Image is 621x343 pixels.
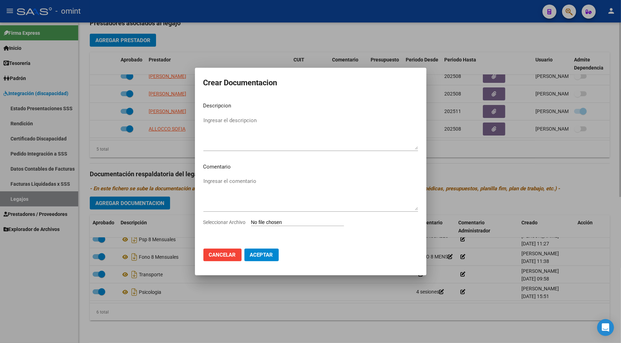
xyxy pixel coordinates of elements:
p: Descripcion [203,102,418,110]
span: Seleccionar Archivo [203,219,246,225]
button: Cancelar [203,249,242,261]
h2: Crear Documentacion [203,76,418,90]
p: Comentario [203,163,418,171]
button: Aceptar [244,249,279,261]
span: Cancelar [209,252,236,258]
span: Aceptar [250,252,273,258]
div: Open Intercom Messenger [597,319,614,336]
